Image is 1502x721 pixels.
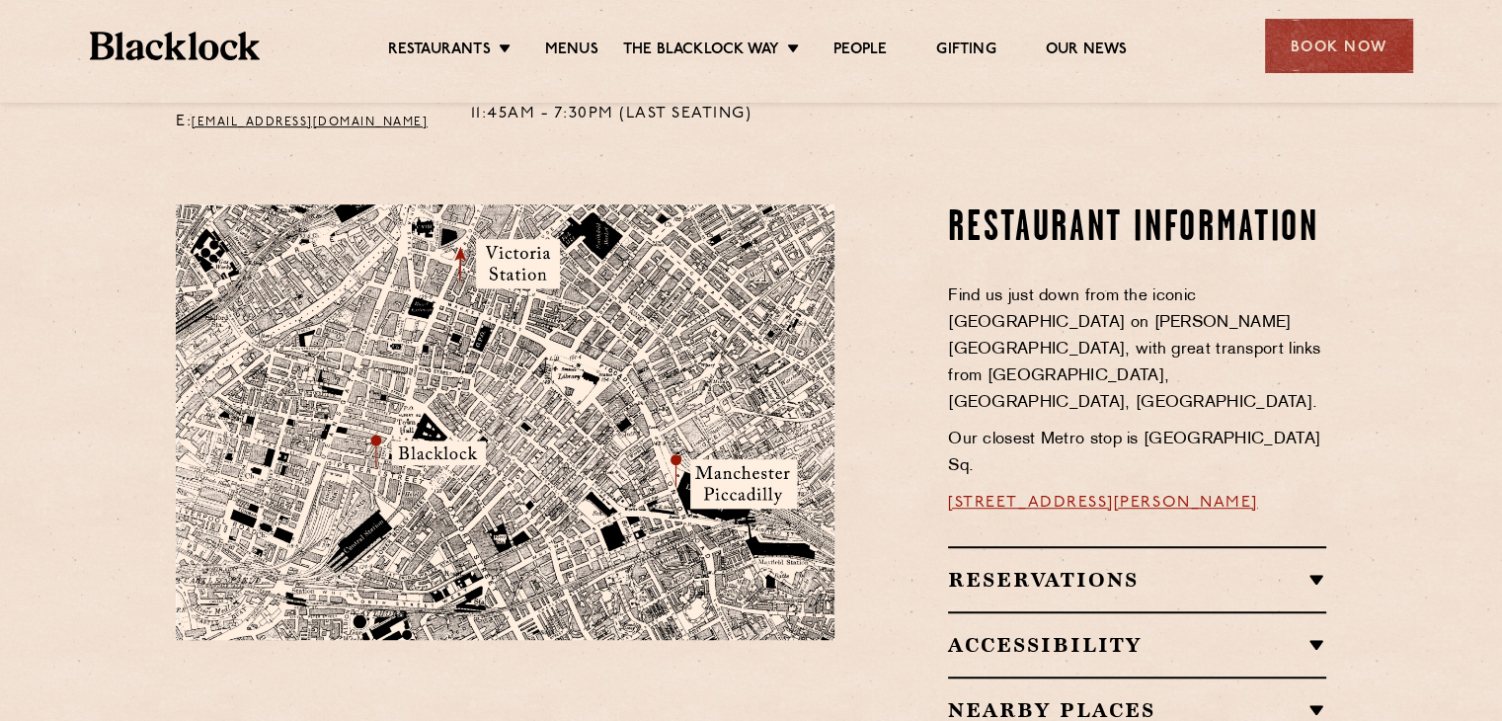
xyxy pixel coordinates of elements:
a: Gifting [936,40,995,62]
a: The Blacklock Way [623,40,779,62]
p: 11:45am - 7:30pm (Last Seating) [471,102,752,127]
p: E: [176,110,441,135]
div: Book Now [1265,19,1413,73]
a: [EMAIL_ADDRESS][DOMAIN_NAME] [192,117,428,128]
img: BL_Textured_Logo-footer-cropped.svg [90,32,261,60]
span: Our closest Metro stop is [GEOGRAPHIC_DATA] Sq. [948,432,1320,474]
a: Our News [1046,40,1128,62]
h2: Restaurant Information [948,204,1326,254]
a: Restaurants [388,40,491,62]
a: [STREET_ADDRESS][PERSON_NAME] [948,495,1258,511]
h2: Accessibility [948,633,1326,657]
span: Find us just down from the iconic [GEOGRAPHIC_DATA] on [PERSON_NAME][GEOGRAPHIC_DATA], with great... [948,288,1321,411]
h2: Reservations [948,568,1326,592]
a: Menus [545,40,598,62]
a: People [833,40,887,62]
